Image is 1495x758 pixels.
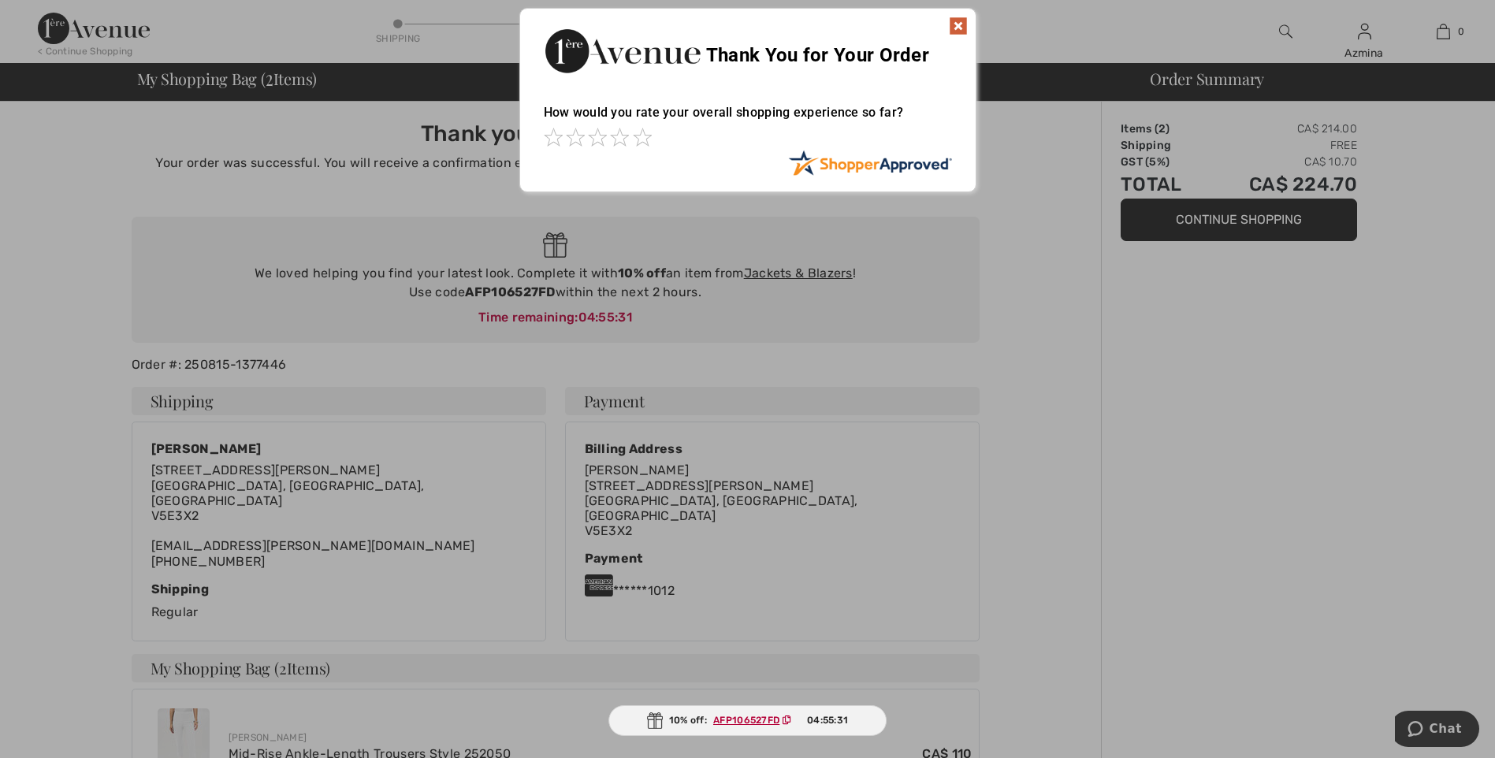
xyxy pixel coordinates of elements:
[706,44,929,66] span: Thank You for Your Order
[949,17,968,35] img: x
[713,715,779,726] ins: AFP106527FD
[608,705,887,736] div: 10% off:
[647,712,663,729] img: Gift.svg
[544,24,701,77] img: Thank You for Your Order
[807,713,848,727] span: 04:55:31
[544,89,952,150] div: How would you rate your overall shopping experience so far?
[35,11,67,25] span: Chat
